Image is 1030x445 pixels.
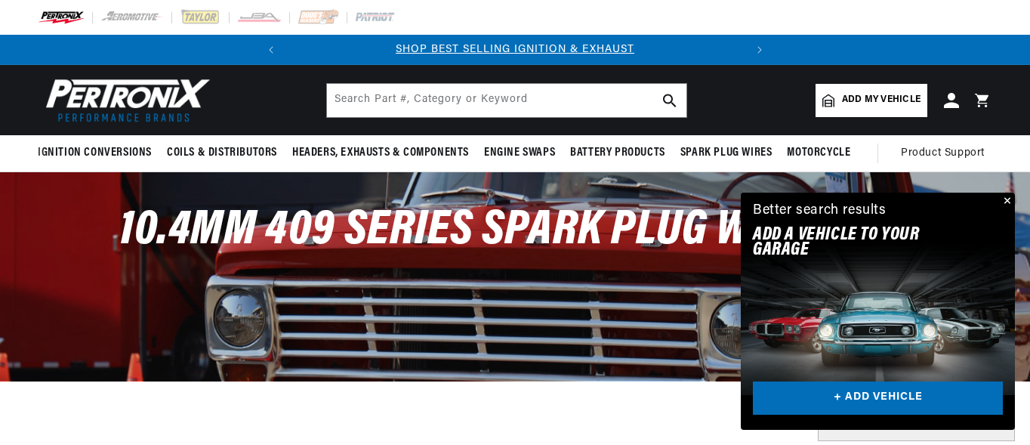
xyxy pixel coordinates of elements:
a: Add my vehicle [816,84,927,117]
img: Pertronix [38,74,211,126]
span: 10.4mm 409 Series Spark Plug Wire Sets [120,206,910,255]
summary: Battery Products [563,135,673,171]
span: Motorcycle [787,145,850,161]
button: Translation missing: en.sections.announcements.next_announcement [745,35,775,65]
summary: Coils & Distributors [159,135,285,171]
a: + ADD VEHICLE [753,382,1003,416]
summary: Ignition Conversions [38,135,159,171]
input: Search Part #, Category or Keyword [327,84,686,117]
summary: Spark Plug Wires [673,135,780,171]
summary: Engine Swaps [476,135,563,171]
span: Headers, Exhausts & Components [292,145,469,161]
span: Ignition Conversions [38,145,152,161]
summary: Product Support [901,135,992,172]
div: Announcement [286,42,745,58]
div: Better search results [753,200,887,222]
h2: Add A VEHICLE to your garage [753,227,965,258]
a: SHOP BEST SELLING IGNITION & EXHAUST [396,44,634,55]
span: Spark Plug Wires [680,145,772,161]
button: Translation missing: en.sections.announcements.previous_announcement [256,35,286,65]
summary: Motorcycle [779,135,858,171]
span: Battery Products [570,145,665,161]
span: Add my vehicle [842,93,921,107]
button: search button [653,84,686,117]
div: 1 of 2 [286,42,745,58]
summary: Headers, Exhausts & Components [285,135,476,171]
button: Close [997,193,1015,211]
span: Engine Swaps [484,145,555,161]
span: Product Support [901,145,985,162]
span: Coils & Distributors [167,145,277,161]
